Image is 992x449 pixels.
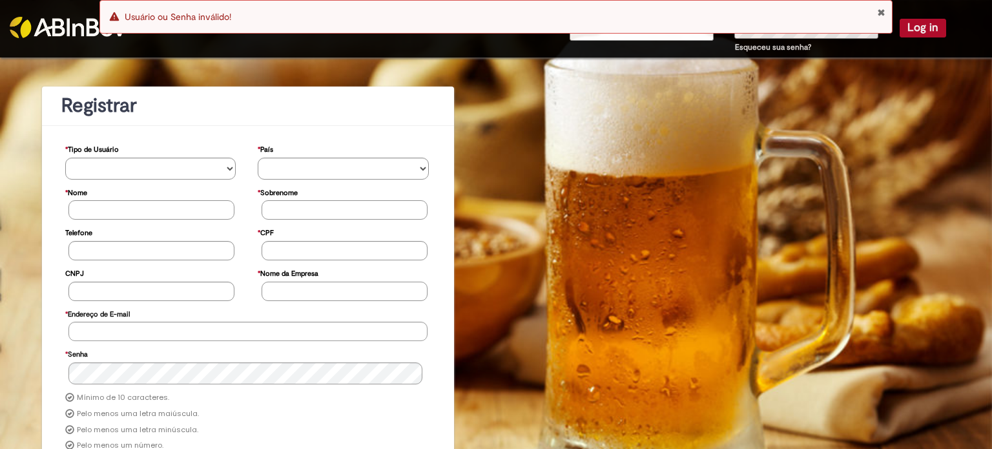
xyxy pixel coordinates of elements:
label: Senha [65,344,88,362]
a: Esqueceu sua senha? [735,42,811,52]
label: Nome [65,182,87,201]
label: Telefone [65,222,92,241]
button: Close Notification [877,7,885,17]
span: Usuário ou Senha inválido! [125,11,231,23]
img: ABInbev-white.png [10,17,126,38]
label: Mínimo de 10 caracteres. [77,393,169,403]
button: Log in [900,19,946,37]
label: Pelo menos uma letra minúscula. [77,425,198,435]
h1: Registrar [61,95,435,116]
label: CNPJ [65,263,84,282]
label: Endereço de E-mail [65,304,130,322]
label: Pelo menos uma letra maiúscula. [77,409,199,419]
label: País [258,139,273,158]
label: Tipo de Usuário [65,139,119,158]
label: Nome da Empresa [258,263,318,282]
label: CPF [258,222,274,241]
label: Sobrenome [258,182,298,201]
